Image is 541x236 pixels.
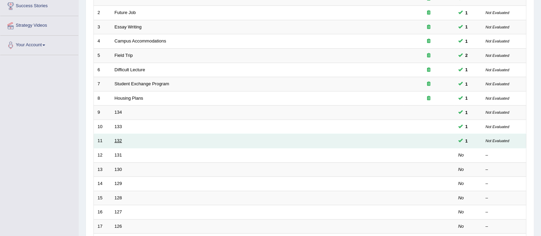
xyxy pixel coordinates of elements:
[115,124,122,129] a: 133
[115,224,122,229] a: 126
[407,38,451,45] div: Exam occurring question
[458,152,464,158] em: No
[407,24,451,30] div: Exam occurring question
[486,152,523,159] div: –
[115,209,122,214] a: 127
[486,68,509,72] small: Not Evaluated
[486,53,509,58] small: Not Evaluated
[407,52,451,59] div: Exam occurring question
[94,177,111,191] td: 14
[94,105,111,120] td: 9
[463,80,471,88] span: You can still take this question
[94,134,111,148] td: 11
[463,95,471,102] span: You can still take this question
[94,162,111,177] td: 13
[115,138,122,143] a: 132
[458,224,464,229] em: No
[115,195,122,200] a: 128
[407,10,451,16] div: Exam occurring question
[0,16,78,33] a: Strategy Videos
[486,82,509,86] small: Not Evaluated
[463,52,471,59] span: You can still take this question
[486,181,523,187] div: –
[94,77,111,91] td: 7
[463,109,471,116] span: You can still take this question
[486,209,523,215] div: –
[486,11,509,15] small: Not Evaluated
[486,125,509,129] small: Not Evaluated
[0,36,78,53] a: Your Account
[486,39,509,43] small: Not Evaluated
[486,166,523,173] div: –
[94,6,111,20] td: 2
[94,191,111,205] td: 15
[115,110,122,115] a: 134
[458,167,464,172] em: No
[94,205,111,220] td: 16
[463,123,471,130] span: You can still take this question
[94,91,111,105] td: 8
[94,20,111,34] td: 3
[486,223,523,230] div: –
[94,34,111,49] td: 4
[458,181,464,186] em: No
[115,38,166,44] a: Campus Accommodations
[94,219,111,234] td: 17
[486,139,509,143] small: Not Evaluated
[458,209,464,214] em: No
[115,53,133,58] a: Field Trip
[486,25,509,29] small: Not Evaluated
[463,23,471,30] span: You can still take this question
[94,148,111,162] td: 12
[486,195,523,201] div: –
[463,38,471,45] span: You can still take this question
[115,96,143,101] a: Housing Plans
[407,67,451,73] div: Exam occurring question
[407,81,451,87] div: Exam occurring question
[115,181,122,186] a: 129
[463,137,471,145] span: You can still take this question
[94,49,111,63] td: 5
[94,63,111,77] td: 6
[486,96,509,100] small: Not Evaluated
[115,10,136,15] a: Future Job
[463,66,471,73] span: You can still take this question
[407,95,451,102] div: Exam occurring question
[94,120,111,134] td: 10
[486,110,509,114] small: Not Evaluated
[115,67,145,72] a: Difficult Lecture
[115,167,122,172] a: 130
[115,24,142,29] a: Essay Writing
[463,9,471,16] span: You can still take this question
[115,152,122,158] a: 131
[458,195,464,200] em: No
[115,81,169,86] a: Student Exchange Program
